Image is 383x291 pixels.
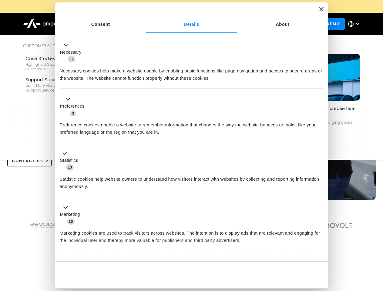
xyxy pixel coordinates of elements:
[70,110,76,116] span: 3
[55,3,328,10] a: New Webinars: Register to Upcoming WebinarsREGISTER HERE
[237,16,328,33] a: About
[236,266,323,284] button: Okay
[100,259,106,265] span: 2
[12,158,43,164] div: CONTACT US
[60,157,78,164] label: Statistics
[60,103,85,110] label: Preferences
[68,56,76,62] span: 27
[25,62,96,72] div: Highlighted success stories From Our Customers
[7,155,52,166] a: CONTACT US
[60,204,84,225] button: Marketing (10)
[60,117,324,136] div: Preference cookies enable a website to remember information that changes the way the website beha...
[60,171,324,190] div: Statistic cookies help website owners to understand how visitors interact with websites by collec...
[25,55,96,62] div: Case Studies
[60,63,324,82] div: Necessary cookies help make a website usable by enabling basic functions like page navigation and...
[60,150,82,171] button: Statistics (13)
[67,219,75,225] span: 10
[319,7,324,11] button: Close banner
[23,42,98,49] div: Customer success
[60,225,324,244] div: Marketing cookies are used to track visitors across websites. The intention is to display ads tha...
[25,83,96,92] div: Learn more about Ampcontrol’s support services
[23,53,98,74] a: Case StudiesHighlighted success stories From Our Customers
[60,211,80,218] label: Marketing
[60,96,88,117] button: Preferences (3)
[146,16,237,33] a: Details
[25,76,96,83] div: Support Services
[66,164,74,170] span: 13
[23,74,98,95] a: Support ServicesLearn more about Ampcontrol’s support services
[60,42,85,63] button: Necessary (27)
[60,49,82,56] label: Necessary
[60,258,109,266] button: Unclassified (2)
[55,16,146,33] a: Consent
[317,223,353,228] img: Aerovolt Logo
